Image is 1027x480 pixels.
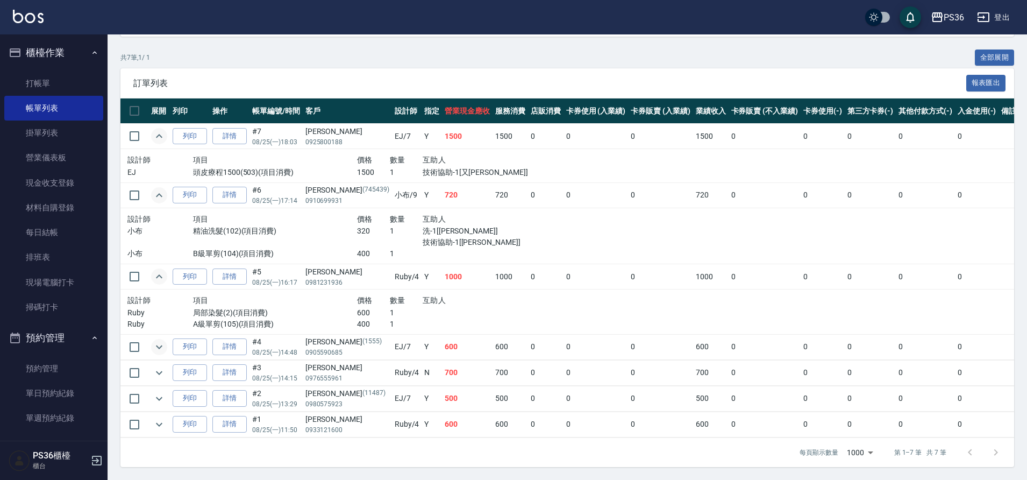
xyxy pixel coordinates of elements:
[564,386,629,411] td: 0
[392,264,422,290] td: Ruby /4
[193,215,209,223] span: 項目
[955,412,999,437] td: 0
[422,182,442,208] td: Y
[170,98,210,124] th: 列印
[564,334,629,359] td: 0
[4,381,103,406] a: 單日預約紀錄
[212,269,247,285] a: 詳情
[693,124,729,149] td: 1500
[392,182,422,208] td: 小布 /9
[249,360,303,385] td: #3
[390,215,405,223] span: 數量
[4,324,103,352] button: 預約管理
[249,386,303,411] td: #2
[422,264,442,290] td: Y
[896,264,955,290] td: 0
[693,386,729,411] td: 500
[4,295,103,320] a: 掃碼打卡
[896,124,955,149] td: 0
[4,39,103,67] button: 櫃檯作業
[564,124,629,149] td: 0
[442,264,493,290] td: 1000
[173,128,207,145] button: 列印
[528,412,564,437] td: 0
[493,334,528,359] td: 600
[926,6,968,29] button: PS36
[173,269,207,285] button: 列印
[955,182,999,208] td: 0
[900,6,921,28] button: save
[252,278,300,287] p: 08/25 (一) 16:17
[493,98,528,124] th: 服務消費
[193,319,357,330] p: A級單剪(105)(項目消費)
[249,182,303,208] td: #6
[305,266,389,278] div: [PERSON_NAME]
[423,215,446,223] span: 互助人
[693,334,729,359] td: 600
[442,182,493,208] td: 720
[212,187,247,203] a: 詳情
[303,98,392,124] th: 客戶
[4,71,103,96] a: 打帳單
[305,336,389,348] div: [PERSON_NAME]
[193,296,209,305] span: 項目
[212,338,247,355] a: 詳情
[151,187,167,203] button: expand row
[173,364,207,381] button: 列印
[528,98,564,124] th: 店販消費
[955,124,999,149] td: 0
[973,8,1014,27] button: 登出
[392,360,422,385] td: Ruby /4
[305,196,389,206] p: 0910699931
[305,399,389,409] p: 0980575923
[729,360,801,385] td: 0
[252,425,300,435] p: 08/25 (一) 11:50
[845,182,896,208] td: 0
[33,461,88,471] p: 櫃台
[4,406,103,430] a: 單週預約紀錄
[896,182,955,208] td: 0
[127,296,151,305] span: 設計師
[390,248,423,259] p: 1
[843,438,877,467] div: 1000
[357,215,373,223] span: 價格
[249,334,303,359] td: #4
[896,412,955,437] td: 0
[151,417,167,433] button: expand row
[210,98,249,124] th: 操作
[133,78,966,89] span: 訂單列表
[357,167,390,178] p: 1500
[729,124,801,149] td: 0
[422,334,442,359] td: Y
[305,362,389,373] div: [PERSON_NAME]
[845,360,896,385] td: 0
[390,225,423,237] p: 1
[120,53,150,62] p: 共 7 筆, 1 / 1
[4,220,103,245] a: 每日結帳
[151,391,167,407] button: expand row
[151,269,167,285] button: expand row
[729,412,801,437] td: 0
[845,124,896,149] td: 0
[390,319,423,330] p: 1
[801,124,845,149] td: 0
[442,412,493,437] td: 600
[422,98,442,124] th: 指定
[423,225,521,237] p: 洗-1[[PERSON_NAME]]
[252,137,300,147] p: 08/25 (一) 18:03
[127,319,193,330] p: Ruby
[249,412,303,437] td: #1
[944,11,964,24] div: PS36
[442,386,493,411] td: 500
[212,416,247,433] a: 詳情
[628,360,693,385] td: 0
[845,386,896,411] td: 0
[896,386,955,411] td: 0
[896,334,955,359] td: 0
[305,388,389,399] div: [PERSON_NAME]
[392,98,422,124] th: 設計師
[975,50,1015,66] button: 全部展開
[249,264,303,290] td: #5
[148,98,170,124] th: 展開
[801,412,845,437] td: 0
